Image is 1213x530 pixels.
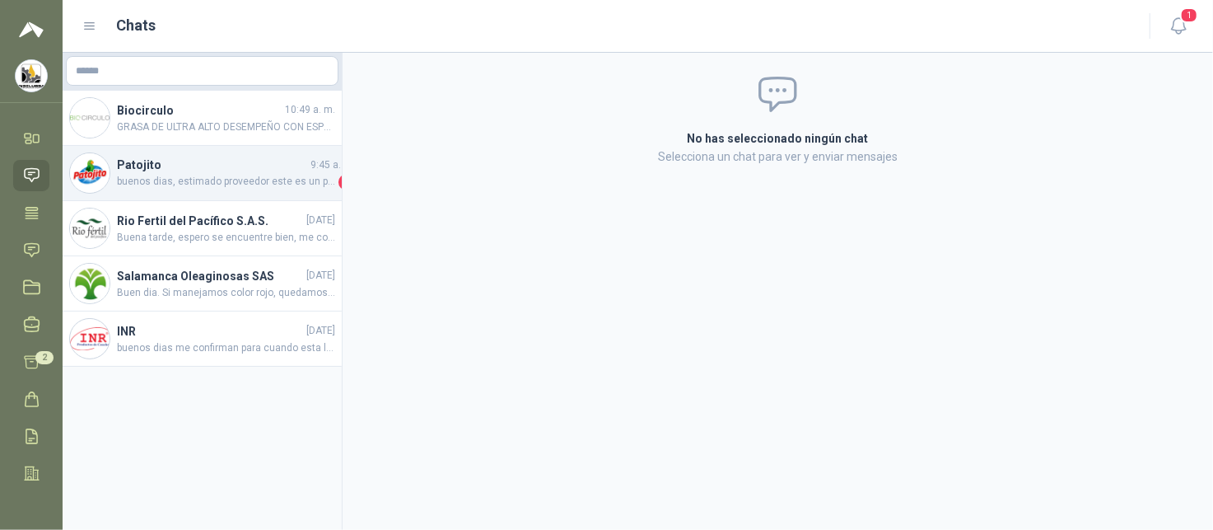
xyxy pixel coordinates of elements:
p: Selecciona un chat para ver y enviar mensajes [491,148,1066,166]
img: Company Logo [70,319,110,359]
a: Company LogoBiocirculo10:49 a. m.GRASA DE ULTRA ALTO DESEMPEÑO CON ESPESANTE SULFONATO COMPLEJO D... [63,91,342,146]
span: 2 [35,351,54,364]
span: Buena tarde, espero se encuentre bien, me comparte por favor foto de la referencia, quedo atenta,... [117,230,335,246]
span: 1 [338,174,355,190]
span: buenos dias me confirman para cuando esta la entrega, ya paso el tiempo de entrega que tenia el p... [117,340,335,356]
h1: Chats [117,14,156,37]
h4: Patojito [117,156,307,174]
span: [DATE] [306,213,335,228]
img: Company Logo [70,153,110,193]
span: 9:45 a. m. [310,157,355,173]
a: Company LogoSalamanca Oleaginosas SAS[DATE]Buen dia. Si manejamos color rojo, quedamos atentos a ... [63,256,342,312]
a: Company LogoRio Fertil del Pacífico S.A.S.[DATE]Buena tarde, espero se encuentre bien, me compart... [63,201,342,256]
h4: INR [117,322,303,340]
span: [DATE] [306,268,335,284]
span: buenos dias, estimado proveedor este es un producto nuevo que vamos a implementar para utilizar e... [117,174,335,190]
span: Buen dia. Si manejamos color rojo, quedamos atentos a cualquier comentario e inquietud [117,285,335,301]
span: [DATE] [306,323,335,339]
img: Company Logo [16,60,47,91]
img: Company Logo [70,98,110,138]
button: 1 [1164,12,1193,41]
a: Company LogoPatojito9:45 a. m.buenos dias, estimado proveedor este es un producto nuevo que vamos... [63,146,342,201]
h2: No has seleccionado ningún chat [491,129,1066,148]
span: 1 [1180,7,1198,23]
span: GRASA DE ULTRA ALTO DESEMPEÑO CON ESPESANTE SULFONATO COMPLEJO DE CALCIO - NUEVA GENERACION- ALTA... [117,120,335,135]
h4: Biocirculo [117,101,282,120]
img: Company Logo [70,264,110,303]
img: Logo peakr [19,20,44,40]
span: 10:49 a. m. [285,102,335,118]
a: 2 [13,347,49,378]
h4: Salamanca Oleaginosas SAS [117,267,303,285]
h4: Rio Fertil del Pacífico S.A.S. [117,212,303,230]
img: Company Logo [70,209,110,248]
a: Company LogoINR[DATE]buenos dias me confirman para cuando esta la entrega, ya paso el tiempo de e... [63,312,342,367]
